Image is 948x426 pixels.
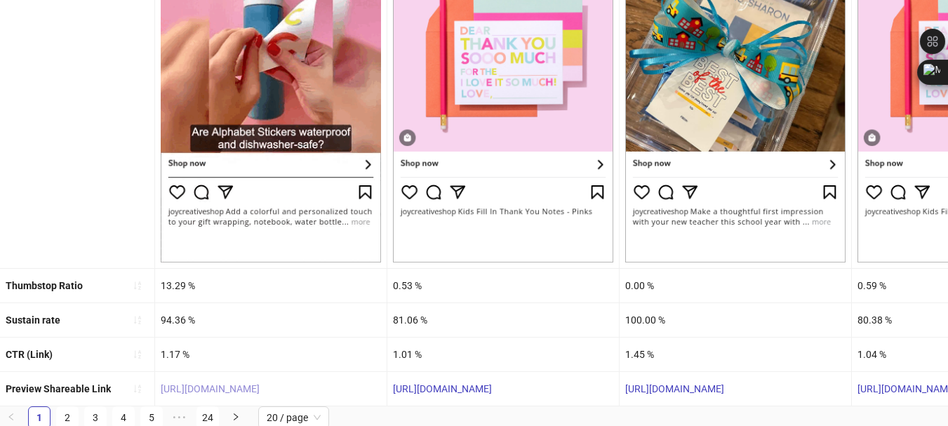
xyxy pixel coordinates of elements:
[155,269,387,302] div: 13.29 %
[387,338,619,371] div: 1.01 %
[393,383,492,394] a: [URL][DOMAIN_NAME]
[155,303,387,337] div: 94.36 %
[155,338,387,371] div: 1.17 %
[625,383,724,394] a: [URL][DOMAIN_NAME]
[133,384,142,394] span: sort-ascending
[133,315,142,325] span: sort-ascending
[161,383,260,394] a: [URL][DOMAIN_NAME]
[133,350,142,359] span: sort-ascending
[6,349,53,360] b: CTR (Link)
[7,413,15,421] span: left
[620,303,851,337] div: 100.00 %
[620,338,851,371] div: 1.45 %
[387,269,619,302] div: 0.53 %
[133,281,142,291] span: sort-ascending
[6,383,111,394] b: Preview Shareable Link
[6,280,83,291] b: Thumbstop Ratio
[232,413,240,421] span: right
[620,269,851,302] div: 0.00 %
[6,314,60,326] b: Sustain rate
[387,303,619,337] div: 81.06 %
